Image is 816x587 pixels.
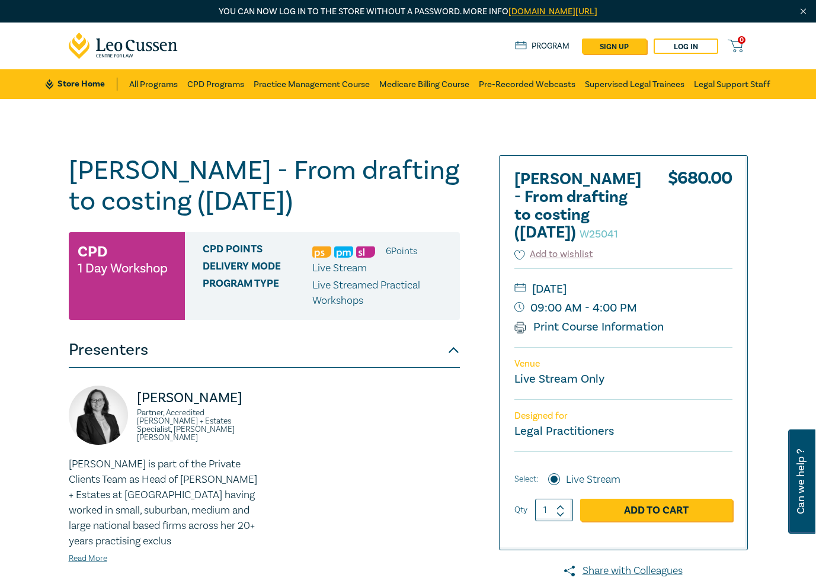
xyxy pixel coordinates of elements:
h2: [PERSON_NAME] - From drafting to costing ([DATE]) [514,171,645,242]
small: 09:00 AM - 4:00 PM [514,299,732,317]
span: Live Stream [312,261,367,275]
span: CPD Points [203,243,312,259]
span: 0 [738,36,745,44]
p: Live Streamed Practical Workshops [312,278,451,309]
p: Venue [514,358,732,370]
div: $ 680.00 [668,171,732,248]
a: Supervised Legal Trainees [585,69,684,99]
a: Practice Management Course [254,69,370,99]
a: Medicare Billing Course [379,69,469,99]
p: [PERSON_NAME] [137,389,257,408]
li: 6 Point s [386,243,417,259]
label: Live Stream [566,472,620,487]
img: https://s3.ap-southeast-2.amazonaws.com/leo-cussen-store-production-content/Contacts/Naomi%20Guye... [69,386,128,445]
a: Legal Support Staff [694,69,770,99]
h3: CPD [78,241,107,262]
a: Print Course Information [514,319,664,335]
a: [DOMAIN_NAME][URL] [508,6,597,17]
img: Close [798,7,808,17]
a: Read More [69,553,107,564]
span: Delivery Mode [203,261,312,276]
label: Qty [514,503,527,517]
a: Live Stream Only [514,371,604,387]
a: All Programs [129,69,178,99]
p: You can now log in to the store without a password. More info [69,5,748,18]
p: [PERSON_NAME] is part of the Private Clients Team as Head of [PERSON_NAME] + Estates at [GEOGRAPH... [69,457,257,549]
a: CPD Programs [187,69,244,99]
img: Practice Management & Business Skills [334,246,353,258]
img: Substantive Law [356,246,375,258]
h1: [PERSON_NAME] - From drafting to costing ([DATE]) [69,155,460,217]
small: [DATE] [514,280,732,299]
span: Can we help ? [795,437,807,527]
small: Partner, Accredited [PERSON_NAME] + Estates Specialist, [PERSON_NAME] [PERSON_NAME] [137,409,257,442]
img: Professional Skills [312,246,331,258]
a: Store Home [46,78,117,91]
small: Legal Practitioners [514,424,614,439]
span: Select: [514,473,538,486]
input: 1 [535,499,573,521]
a: sign up [582,39,647,54]
small: W25041 [580,227,618,241]
button: Presenters [69,332,460,368]
a: Program [515,40,570,53]
a: Add to Cart [580,499,732,521]
button: Add to wishlist [514,248,593,261]
small: 1 Day Workshop [78,262,168,274]
a: Share with Colleagues [499,563,748,579]
span: Program type [203,278,312,309]
p: Designed for [514,410,732,422]
a: Pre-Recorded Webcasts [479,69,575,99]
a: Log in [654,39,718,54]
